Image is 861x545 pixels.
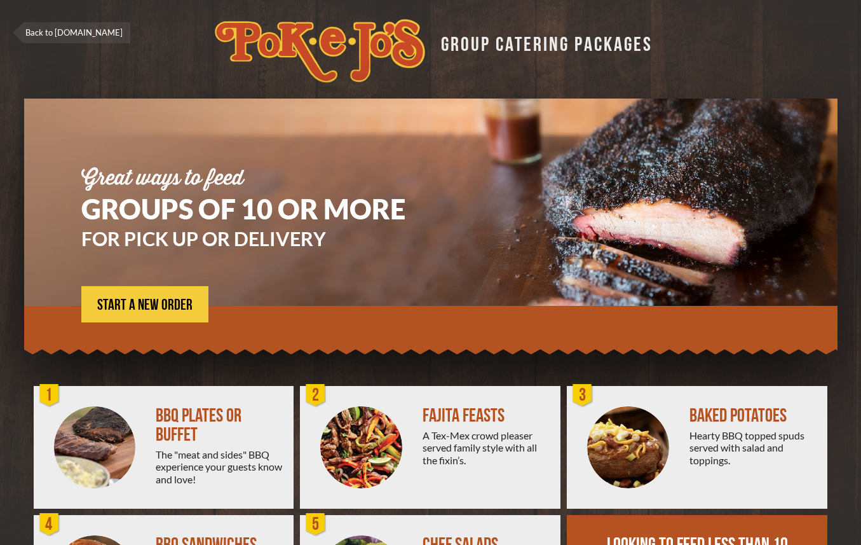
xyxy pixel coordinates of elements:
[303,512,329,537] div: 5
[81,286,208,322] a: START A NEW ORDER
[215,19,425,83] img: logo.svg
[54,406,136,488] img: PEJ-BBQ-Buffet.png
[423,406,550,425] div: FAJITA FEASTS
[81,229,444,248] h3: FOR PICK UP OR DELIVERY
[37,512,62,537] div: 4
[37,383,62,408] div: 1
[156,448,283,485] div: The "meat and sides" BBQ experience your guests know and love!
[570,383,595,408] div: 3
[81,195,444,223] h1: GROUPS OF 10 OR MORE
[689,406,817,425] div: BAKED POTATOES
[423,429,550,466] div: A Tex-Mex crowd pleaser served family style with all the fixin’s.
[320,406,402,488] img: PEJ-Fajitas.png
[156,406,283,445] div: BBQ PLATES OR BUFFET
[97,298,193,313] span: START A NEW ORDER
[587,406,669,488] img: PEJ-Baked-Potato.png
[81,169,444,189] div: Great ways to feed
[13,22,130,43] a: Back to [DOMAIN_NAME]
[689,429,817,466] div: Hearty BBQ topped spuds served with salad and toppings.
[431,29,653,54] div: GROUP CATERING PACKAGES
[303,383,329,408] div: 2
